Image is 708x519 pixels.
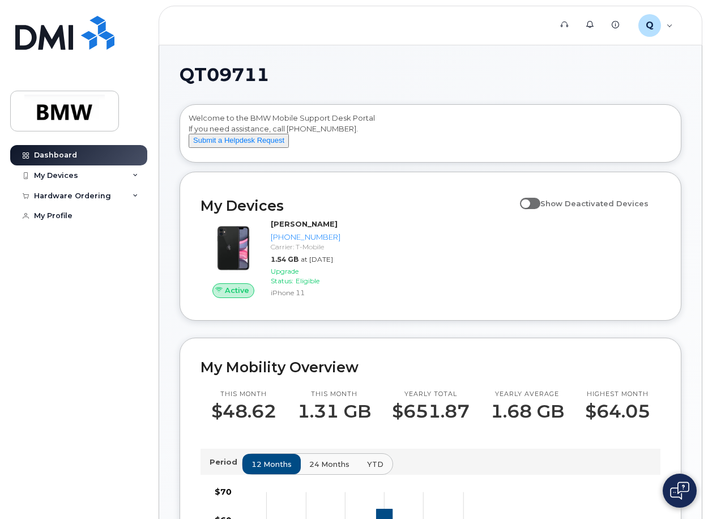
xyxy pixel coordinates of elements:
div: iPhone 11 [271,288,340,297]
button: Submit a Helpdesk Request [189,134,289,148]
p: Yearly total [392,390,470,399]
tspan: $70 [215,487,232,497]
div: Welcome to the BMW Mobile Support Desk Portal If you need assistance, call [PHONE_NUMBER]. [189,113,672,158]
div: Carrier: T-Mobile [271,242,340,252]
span: YTD [367,459,383,470]
div: [PHONE_NUMBER] [271,232,340,243]
span: Active [225,285,249,296]
p: $64.05 [585,401,650,422]
span: 1.54 GB [271,255,298,263]
p: Highest month [585,390,650,399]
p: 1.31 GB [297,401,371,422]
a: Active[PERSON_NAME][PHONE_NUMBER]Carrier: T-Mobile1.54 GBat [DATE]Upgrade Status:EligibleiPhone 11 [201,219,345,300]
p: 1.68 GB [491,401,564,422]
span: 24 months [309,459,349,470]
p: Period [210,457,242,467]
p: $651.87 [392,401,470,422]
span: QT09711 [180,66,269,83]
h2: My Mobility Overview [201,359,660,376]
input: Show Deactivated Devices [520,193,529,202]
strong: [PERSON_NAME] [271,219,338,228]
p: Yearly average [491,390,564,399]
span: Eligible [296,276,319,285]
p: $48.62 [211,401,276,422]
span: Show Deactivated Devices [540,199,649,208]
h2: My Devices [201,197,514,214]
a: Submit a Helpdesk Request [189,135,289,144]
span: at [DATE] [301,255,333,263]
p: This month [297,390,371,399]
img: iPhone_11.jpg [210,224,257,272]
p: This month [211,390,276,399]
span: Upgrade Status: [271,267,298,285]
img: Open chat [670,482,689,500]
